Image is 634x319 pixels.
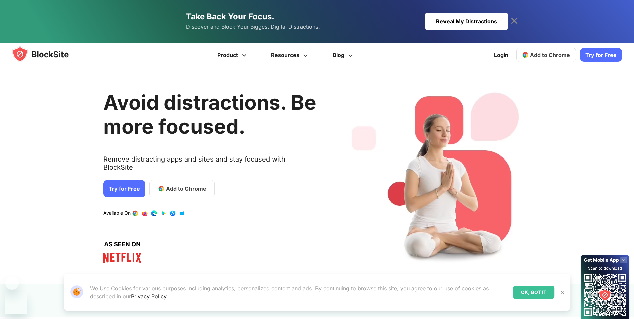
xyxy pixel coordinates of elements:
button: Close [558,288,567,297]
a: Add to Chrome [516,48,576,62]
text: Available On [103,210,131,217]
img: Close [560,290,565,295]
span: Discover and Block Your Biggest Digital Distractions. [186,22,320,32]
a: Try for Free [103,180,145,197]
span: Take Back Your Focus. [186,12,274,21]
span: Add to Chrome [166,185,206,193]
div: Reveal My Distractions [425,13,508,30]
div: OK, GOT IT [513,286,554,299]
img: blocksite-icon.5d769676.svg [12,46,82,62]
a: Try for Free [580,48,622,62]
iframe: Button to launch messaging window [5,292,27,314]
img: chrome-icon.svg [522,51,529,58]
text: Remove distracting apps and sites and stay focused with BlockSite [103,155,316,177]
a: Privacy Policy [131,293,167,300]
span: Add to Chrome [530,51,570,58]
a: Product [206,43,260,67]
a: Login [490,47,512,63]
p: We Use Cookies for various purposes including analytics, personalized content and ads. By continu... [90,284,508,300]
h1: Avoid distractions. Be more focused. [103,90,316,138]
iframe: Close message [5,276,19,290]
a: Blog [321,43,366,67]
a: Add to Chrome [149,180,215,197]
a: Resources [260,43,321,67]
